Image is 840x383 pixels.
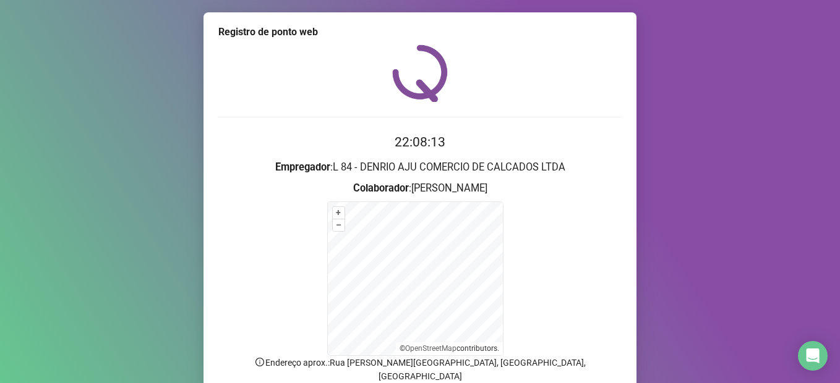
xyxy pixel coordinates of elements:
[333,207,345,219] button: +
[218,356,622,383] p: Endereço aprox. : Rua [PERSON_NAME][GEOGRAPHIC_DATA], [GEOGRAPHIC_DATA], [GEOGRAPHIC_DATA]
[400,344,499,353] li: © contributors.
[218,159,622,175] h3: : L 84 - DENRIO AJU COMERCIO DE CALCADOS LTDA
[392,44,448,102] img: QRPoint
[218,180,622,196] h3: : [PERSON_NAME]
[798,341,828,371] div: Open Intercom Messenger
[405,344,456,353] a: OpenStreetMap
[254,356,265,368] span: info-circle
[333,219,345,231] button: –
[395,135,445,149] time: 22:08:13
[218,25,622,40] div: Registro de ponto web
[275,161,330,173] strong: Empregador
[353,182,409,194] strong: Colaborador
